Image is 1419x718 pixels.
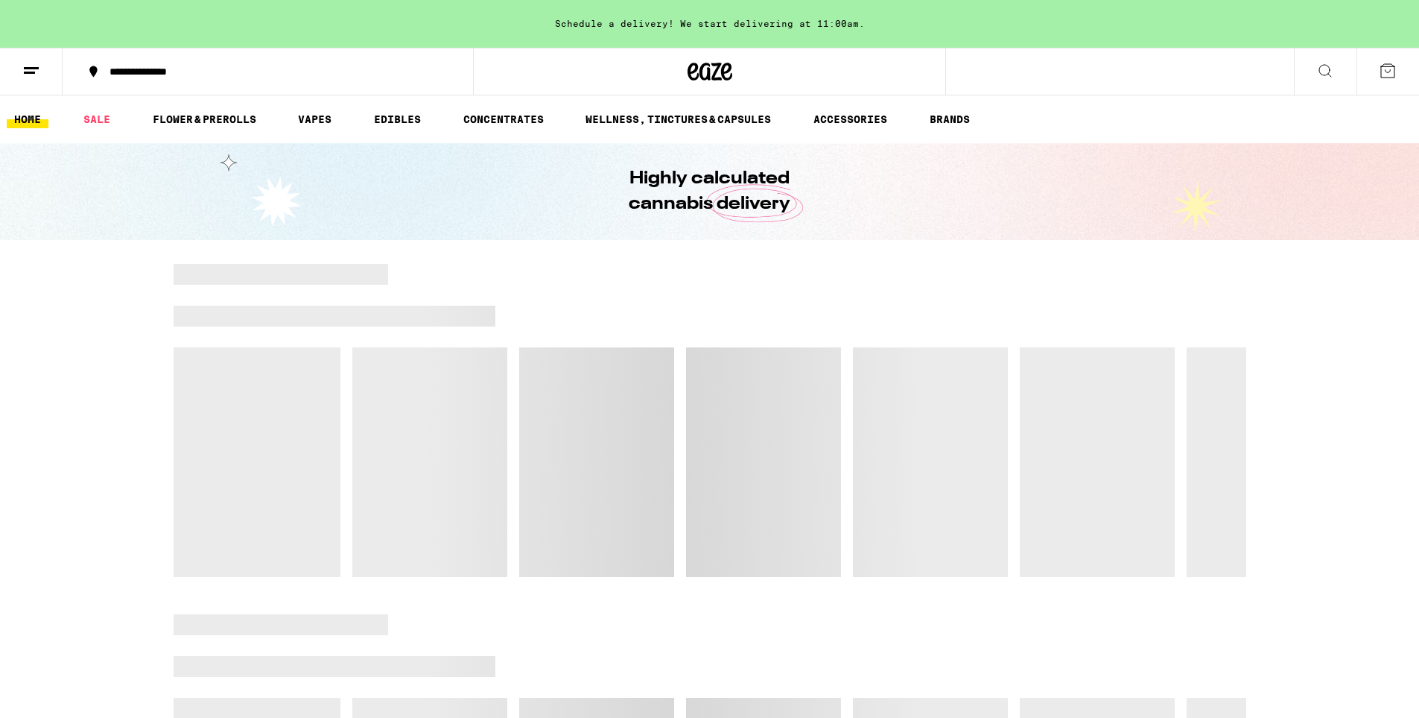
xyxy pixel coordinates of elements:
a: ACCESSORIES [806,110,895,128]
a: SALE [76,110,118,128]
a: FLOWER & PREROLLS [145,110,264,128]
h1: Highly calculated cannabis delivery [587,166,833,217]
a: WELLNESS, TINCTURES & CAPSULES [578,110,778,128]
a: EDIBLES [366,110,428,128]
a: HOME [7,110,48,128]
a: CONCENTRATES [456,110,551,128]
a: BRANDS [922,110,977,128]
a: VAPES [291,110,339,128]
